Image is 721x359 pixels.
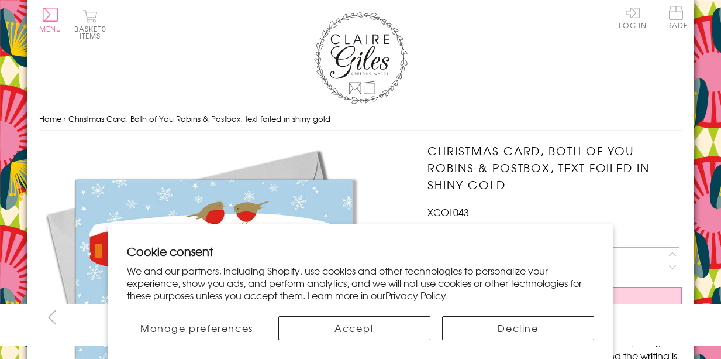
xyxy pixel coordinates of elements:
[664,6,688,29] span: Trade
[619,6,647,29] a: Log In
[64,113,66,124] span: ›
[427,219,456,235] span: £3.50
[664,6,688,31] a: Trade
[39,8,62,32] button: Menu
[278,316,430,340] button: Accept
[80,23,106,41] span: 0 items
[127,243,594,259] h2: Cookie consent
[314,12,408,104] img: Claire Giles Greetings Cards
[385,288,446,302] a: Privacy Policy
[427,205,469,219] span: XCOL043
[442,316,594,340] button: Decline
[127,316,267,340] button: Manage preferences
[39,304,65,330] button: prev
[39,107,682,131] nav: breadcrumbs
[74,9,106,39] button: Basket0 items
[127,265,594,301] p: We and our partners, including Shopify, use cookies and other technologies to personalize your ex...
[39,113,61,124] a: Home
[427,142,682,193] h1: Christmas Card, Both of You Robins & Postbox, text foiled in shiny gold
[140,321,253,335] span: Manage preferences
[68,113,330,124] span: Christmas Card, Both of You Robins & Postbox, text foiled in shiny gold
[39,23,62,34] span: Menu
